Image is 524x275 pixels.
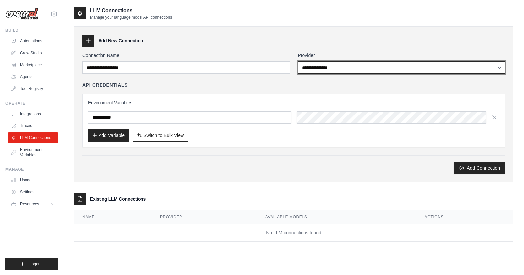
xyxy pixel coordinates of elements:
[74,224,513,242] td: No LLM connections found
[133,129,188,142] button: Switch to Bulk View
[8,144,58,160] a: Environment Variables
[90,7,172,15] h2: LLM Connections
[8,36,58,46] a: Automations
[8,132,58,143] a: LLM Connections
[90,196,146,202] h3: Existing LLM Connections
[82,52,290,59] label: Connection Name
[88,129,129,142] button: Add Variable
[8,120,58,131] a: Traces
[98,37,143,44] h3: Add New Connection
[5,101,58,106] div: Operate
[20,201,39,206] span: Resources
[82,82,128,88] h4: API Credentials
[454,162,505,174] button: Add Connection
[8,48,58,58] a: Crew Studio
[5,28,58,33] div: Build
[8,199,58,209] button: Resources
[298,52,505,59] label: Provider
[152,210,258,224] th: Provider
[8,187,58,197] a: Settings
[8,109,58,119] a: Integrations
[5,258,58,270] button: Logout
[5,167,58,172] div: Manage
[417,210,513,224] th: Actions
[29,261,42,267] span: Logout
[8,175,58,185] a: Usage
[8,83,58,94] a: Tool Registry
[5,8,38,20] img: Logo
[88,99,500,106] h3: Environment Variables
[8,71,58,82] a: Agents
[8,60,58,70] a: Marketplace
[90,15,172,20] p: Manage your language model API connections
[258,210,417,224] th: Available Models
[143,132,184,139] span: Switch to Bulk View
[74,210,152,224] th: Name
